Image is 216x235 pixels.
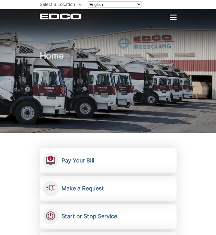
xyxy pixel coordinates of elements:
[40,13,81,20] a: EDCD logo. Return to the homepage.
[62,213,117,220] h2: Start or Stop Service
[40,148,177,173] a: Pay Your Bill
[40,176,177,201] a: Make a Request
[40,2,75,7] span: Select a Location
[62,185,104,192] h2: Make a Request
[62,157,94,164] h2: Pay Your Bill
[40,51,177,134] h1: Home
[88,2,141,7] select: Select a language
